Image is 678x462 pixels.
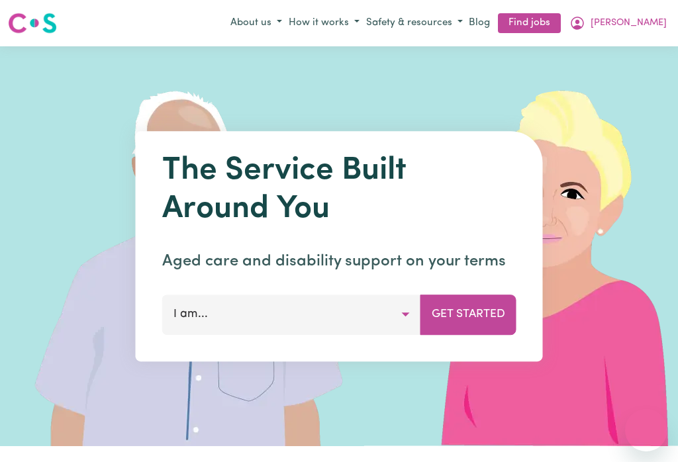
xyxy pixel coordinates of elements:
[625,409,667,451] iframe: Button to launch messaging window
[285,13,363,34] button: How it works
[162,295,421,334] button: I am...
[227,13,285,34] button: About us
[162,152,516,228] h1: The Service Built Around You
[591,16,667,30] span: [PERSON_NAME]
[420,295,516,334] button: Get Started
[498,13,561,34] a: Find jobs
[8,11,57,35] img: Careseekers logo
[162,250,516,273] p: Aged care and disability support on your terms
[363,13,466,34] button: Safety & resources
[566,12,670,34] button: My Account
[8,8,57,38] a: Careseekers logo
[466,13,493,34] a: Blog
